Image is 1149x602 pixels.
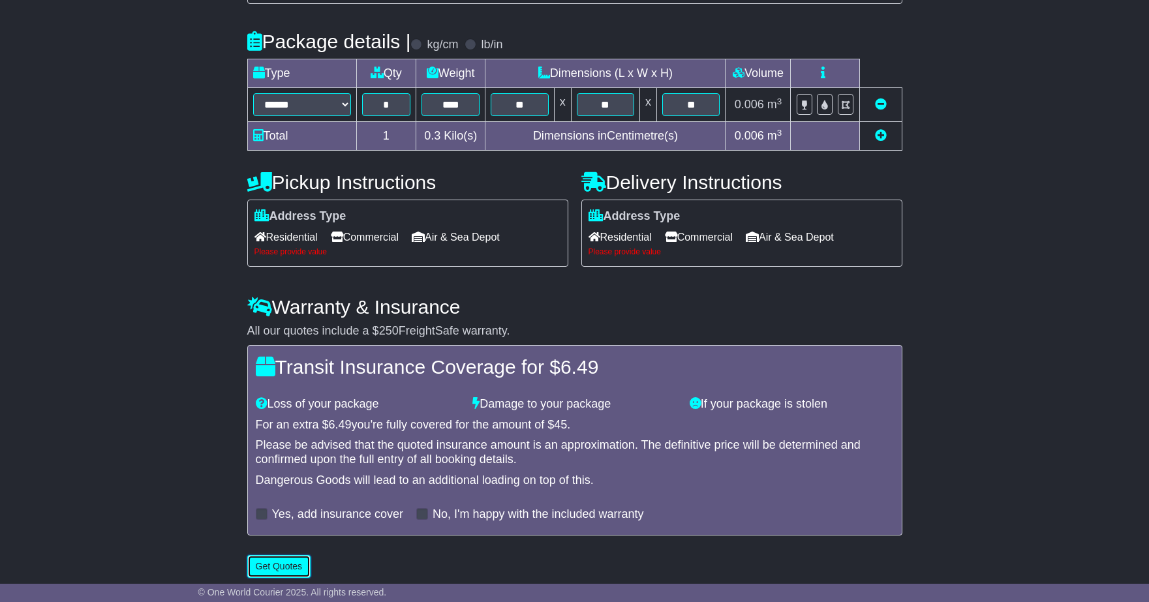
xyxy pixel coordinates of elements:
[256,438,894,466] div: Please be advised that the quoted insurance amount is an approximation. The definitive price will...
[256,356,894,378] h4: Transit Insurance Coverage for $
[554,418,567,431] span: 45
[777,97,782,106] sup: 3
[254,247,561,256] div: Please provide value
[379,324,399,337] span: 250
[560,356,598,378] span: 6.49
[412,227,500,247] span: Air & Sea Depot
[554,88,571,122] td: x
[735,129,764,142] span: 0.006
[485,122,726,151] td: Dimensions in Centimetre(s)
[589,227,652,247] span: Residential
[640,88,657,122] td: x
[589,209,681,224] label: Address Type
[256,418,894,432] div: For an extra $ you're fully covered for the amount of $ .
[726,59,791,88] td: Volume
[735,98,764,111] span: 0.006
[485,59,726,88] td: Dimensions (L x W x H)
[198,587,387,597] span: © One World Courier 2025. All rights reserved.
[272,507,403,522] label: Yes, add insurance cover
[424,129,440,142] span: 0.3
[247,122,356,151] td: Total
[329,418,352,431] span: 6.49
[433,507,644,522] label: No, I'm happy with the included warranty
[589,247,895,256] div: Please provide value
[247,555,311,578] button: Get Quotes
[247,31,411,52] h4: Package details |
[683,397,900,412] div: If your package is stolen
[247,296,902,318] h4: Warranty & Insurance
[356,122,416,151] td: 1
[746,227,834,247] span: Air & Sea Depot
[427,38,458,52] label: kg/cm
[466,397,683,412] div: Damage to your package
[416,59,485,88] td: Weight
[777,128,782,138] sup: 3
[481,38,502,52] label: lb/in
[416,122,485,151] td: Kilo(s)
[256,474,894,488] div: Dangerous Goods will lead to an additional loading on top of this.
[254,227,318,247] span: Residential
[254,209,346,224] label: Address Type
[356,59,416,88] td: Qty
[249,397,467,412] div: Loss of your package
[875,129,887,142] a: Add new item
[581,172,902,193] h4: Delivery Instructions
[331,227,399,247] span: Commercial
[247,172,568,193] h4: Pickup Instructions
[247,59,356,88] td: Type
[767,129,782,142] span: m
[767,98,782,111] span: m
[665,227,733,247] span: Commercial
[875,98,887,111] a: Remove this item
[247,324,902,339] div: All our quotes include a $ FreightSafe warranty.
